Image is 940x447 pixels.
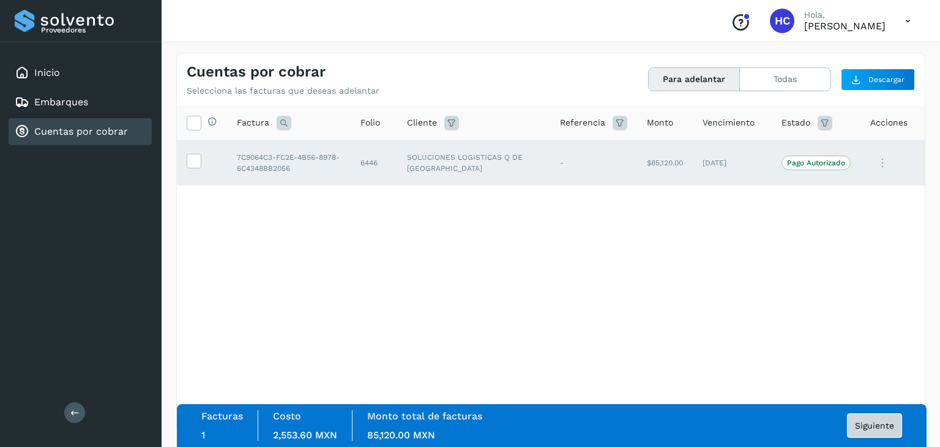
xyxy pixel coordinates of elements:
[34,126,128,137] a: Cuentas por cobrar
[360,116,380,129] span: Folio
[367,429,435,441] span: 85,120.00 MXN
[201,410,243,422] label: Facturas
[273,410,301,422] label: Costo
[804,10,886,20] p: Hola,
[804,20,886,32] p: HECTOR CALDERON DELGADO
[9,118,152,145] div: Cuentas por cobrar
[41,26,147,34] p: Proveedores
[187,86,379,96] p: Selecciona las facturas que deseas adelantar
[407,116,437,129] span: Cliente
[855,421,894,430] span: Siguiente
[847,413,902,438] button: Siguiente
[397,140,550,186] td: SOLUCIONES LOGISTICAS Q DE [GEOGRAPHIC_DATA]
[693,140,772,186] td: [DATE]
[870,116,908,129] span: Acciones
[9,89,152,116] div: Embarques
[367,410,482,422] label: Monto total de facturas
[273,429,337,441] span: 2,553.60 MXN
[740,68,830,91] button: Todas
[841,69,915,91] button: Descargar
[787,159,845,167] p: Pago Autorizado
[560,116,605,129] span: Referencia
[550,140,637,186] td: -
[201,429,205,441] span: 1
[637,140,693,186] td: $85,120.00
[647,116,673,129] span: Monto
[868,74,905,85] span: Descargar
[781,116,810,129] span: Estado
[649,68,740,91] button: Para adelantar
[187,63,326,81] h4: Cuentas por cobrar
[703,116,755,129] span: Vencimiento
[237,116,269,129] span: Factura
[9,59,152,86] div: Inicio
[34,96,88,108] a: Embarques
[351,140,397,186] td: 6446
[34,67,60,78] a: Inicio
[227,140,351,186] td: 7C9064C3-FC2E-4B56-8978-6C4348BB2056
